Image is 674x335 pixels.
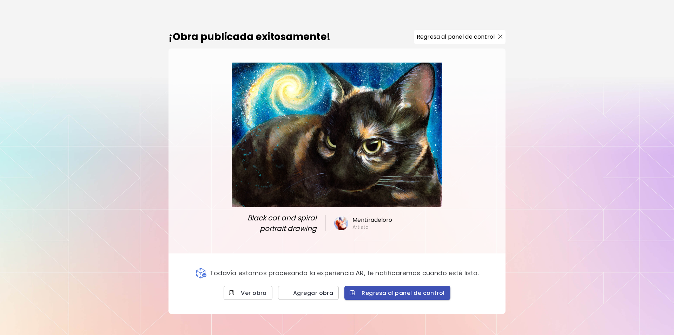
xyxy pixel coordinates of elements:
img: large.webp [232,63,442,207]
button: Regresa al panel de control [414,30,505,44]
span: Black cat and spiral portrait drawing [235,213,317,234]
span: Ver obra [229,289,267,297]
h6: Artista [352,224,369,230]
h2: ¡Obra publicada exitosamente! [168,30,331,44]
p: Regresa al panel de control [417,33,495,41]
p: Todavía estamos procesando la experiencia AR, te notificaremos cuando esté lista. [210,269,479,277]
button: Regresa al panel de control [344,286,450,300]
span: Regresa al panel de control [350,289,444,297]
button: Agregar obra [278,286,339,300]
h6: Mentiradeloro [352,216,392,224]
span: Agregar obra [284,289,333,297]
a: Ver obra [224,286,272,300]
